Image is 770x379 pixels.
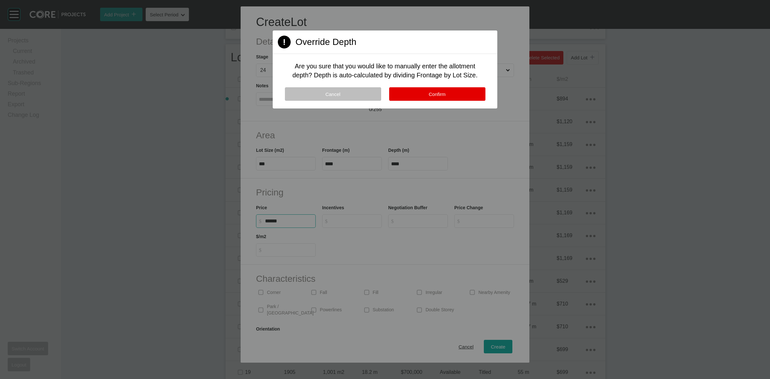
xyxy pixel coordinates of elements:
[288,62,482,80] p: Are you sure that you would like to manually enter the allotment depth? Depth is auto-calculated ...
[295,36,356,48] h2: Override Depth
[389,87,485,101] button: Confirm
[285,87,381,101] button: Cancel
[325,91,340,97] span: Cancel
[429,91,446,97] span: Confirm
